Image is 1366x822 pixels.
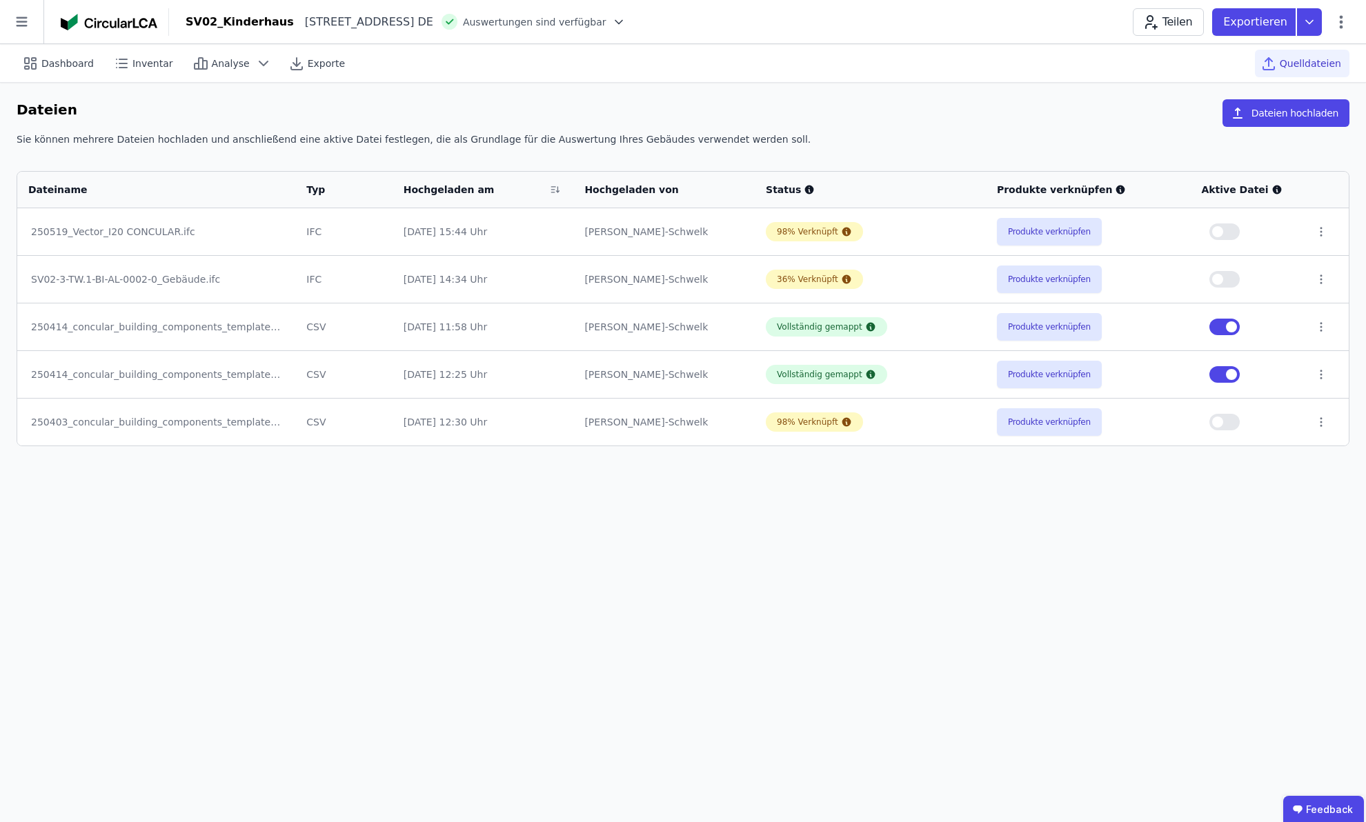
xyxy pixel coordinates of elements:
div: Typ [306,183,364,197]
div: Status [766,183,975,197]
div: 98% Verknüpft [777,417,838,428]
div: [STREET_ADDRESS] DE [294,14,433,30]
div: CSV [306,415,381,429]
div: [DATE] 12:30 Uhr [404,415,563,429]
div: [DATE] 11:58 Uhr [404,320,563,334]
div: [DATE] 14:34 Uhr [404,272,563,286]
div: [PERSON_NAME]-Schwelk [584,368,744,381]
div: IFC [306,225,381,239]
div: Aktive Datei [1201,183,1293,197]
div: 250414_concular_building_components_template_TE(2).xlsx [31,368,281,381]
div: 250414_concular_building_components_template_TE(3).xlsx [31,320,281,334]
div: Dateiname [28,183,266,197]
span: Quelldateien [1280,57,1341,70]
div: IFC [306,272,381,286]
p: Exportieren [1223,14,1290,30]
div: [DATE] 12:25 Uhr [404,368,563,381]
span: Inventar [132,57,173,70]
div: [DATE] 15:44 Uhr [404,225,563,239]
div: 250403_concular_building_components_template_TE.xlsx [31,415,281,429]
div: Sie können mehrere Dateien hochladen und anschließend eine aktive Datei festlegen, die als Grundl... [17,132,1349,157]
div: [PERSON_NAME]-Schwelk [584,415,744,429]
span: Exporte [308,57,345,70]
button: Produkte verknüpfen [997,361,1102,388]
button: Teilen [1133,8,1204,36]
button: Produkte verknüpfen [997,408,1102,436]
div: [PERSON_NAME]-Schwelk [584,272,744,286]
div: Produkte verknüpfen [997,183,1180,197]
div: [PERSON_NAME]-Schwelk [584,320,744,334]
span: Auswertungen sind verfügbar [463,15,606,29]
div: Hochgeladen von [584,183,726,197]
button: Produkte verknüpfen [997,218,1102,245]
button: Produkte verknüpfen [997,313,1102,341]
div: 36% Verknüpft [777,274,838,285]
span: Dashboard [41,57,94,70]
div: 98% Verknüpft [777,226,838,237]
img: Concular [61,14,157,30]
div: Vollständig gemappt [777,369,862,380]
button: Dateien hochladen [1223,99,1349,127]
button: Produkte verknüpfen [997,265,1102,293]
div: CSV [306,368,381,381]
span: Analyse [212,57,250,70]
h6: Dateien [17,99,77,121]
div: [PERSON_NAME]-Schwelk [584,225,744,239]
div: CSV [306,320,381,334]
div: Hochgeladen am [404,183,545,197]
div: SV02_Kinderhaus [186,14,294,30]
div: Vollständig gemappt [777,321,862,332]
div: 250519_Vector_I20 CONCULAR.ifc [31,225,281,239]
div: SV02-3-TW.1-BI-AL-0002-0_Gebäude.ifc [31,272,281,286]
